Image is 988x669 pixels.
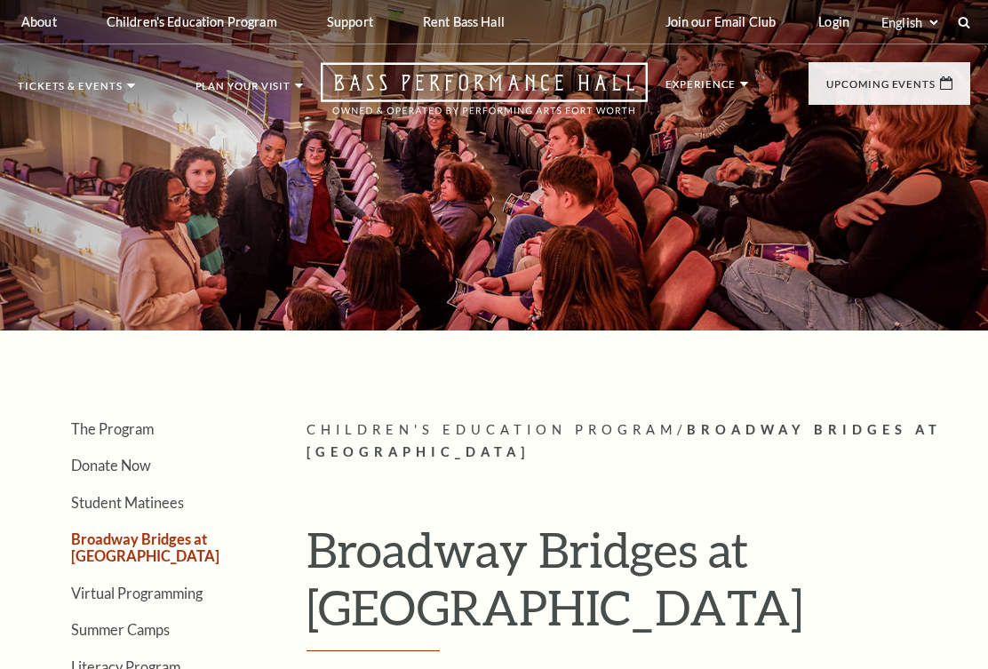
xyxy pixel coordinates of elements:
[195,81,291,100] p: Plan Your Visit
[307,422,677,437] span: Children's Education Program
[21,14,57,29] p: About
[71,494,184,511] a: Student Matinees
[71,420,154,437] a: The Program
[18,81,123,100] p: Tickets & Events
[71,530,219,564] a: Broadway Bridges at [GEOGRAPHIC_DATA]
[826,79,936,99] p: Upcoming Events
[71,585,203,601] a: Virtual Programming
[307,419,970,464] p: /
[307,422,942,459] span: Broadway Bridges at [GEOGRAPHIC_DATA]
[423,14,505,29] p: Rent Bass Hall
[665,79,736,99] p: Experience
[71,457,151,474] a: Donate Now
[71,621,170,638] a: Summer Camps
[327,14,373,29] p: Support
[107,14,277,29] p: Children's Education Program
[878,14,941,31] select: Select:
[307,521,970,651] h1: Broadway Bridges at [GEOGRAPHIC_DATA]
